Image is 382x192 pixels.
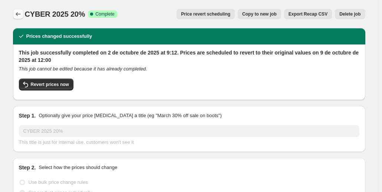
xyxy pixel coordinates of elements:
span: Use bulk price change rules [29,179,88,185]
button: Delete job [335,9,365,19]
button: Revert prices now [19,79,73,90]
span: Complete [95,11,114,17]
span: Copy to new job [242,11,277,17]
span: Export Recap CSV [289,11,327,17]
input: 30% off holiday sale [19,125,359,137]
span: Revert prices now [31,82,69,87]
p: Select how the prices should change [39,164,117,171]
h2: This job successfully completed on 2 de octubre de 2025 at 9:12. Prices are scheduled to revert t... [19,49,359,64]
h2: Step 1. [19,112,36,119]
p: Optionally give your price [MEDICAL_DATA] a title (eg "March 30% off sale on boots") [39,112,221,119]
i: This job cannot be edited because it has already completed. [19,66,147,72]
button: Price change jobs [13,9,23,19]
span: Delete job [339,11,360,17]
span: Price revert scheduling [181,11,230,17]
h2: Step 2. [19,164,36,171]
span: CYBER 2025 20% [25,10,85,18]
button: Price revert scheduling [177,9,235,19]
h2: Prices changed successfully [26,33,92,40]
span: This title is just for internal use, customers won't see it [19,139,134,145]
button: Export Recap CSV [284,9,332,19]
button: Copy to new job [238,9,281,19]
